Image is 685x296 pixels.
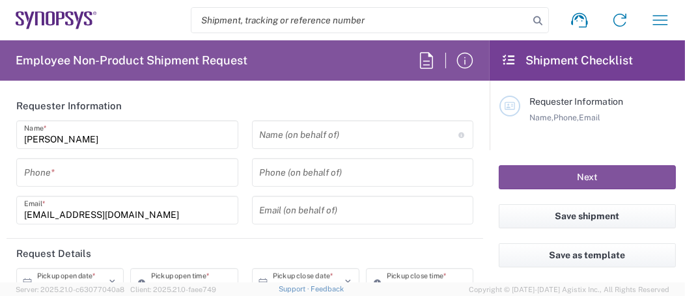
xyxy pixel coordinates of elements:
button: Next [499,165,676,189]
span: Client: 2025.21.0-faee749 [130,286,216,293]
input: Shipment, tracking or reference number [191,8,529,33]
h2: Shipment Checklist [501,53,633,68]
button: Save shipment [499,204,676,228]
i: × [344,272,352,293]
span: Phone, [553,113,579,122]
span: Copyright © [DATE]-[DATE] Agistix Inc., All Rights Reserved [469,284,669,295]
button: Save as template [499,243,676,267]
h2: Employee Non-Product Shipment Request [16,53,247,68]
h2: Requester Information [16,100,122,113]
span: Server: 2025.21.0-c63077040a8 [16,286,124,293]
h2: Request Details [16,247,91,260]
span: Requester Information [529,96,623,107]
a: Feedback [311,285,344,293]
a: Support [279,285,311,293]
i: × [109,272,116,293]
span: Name, [529,113,553,122]
span: Email [579,113,600,122]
